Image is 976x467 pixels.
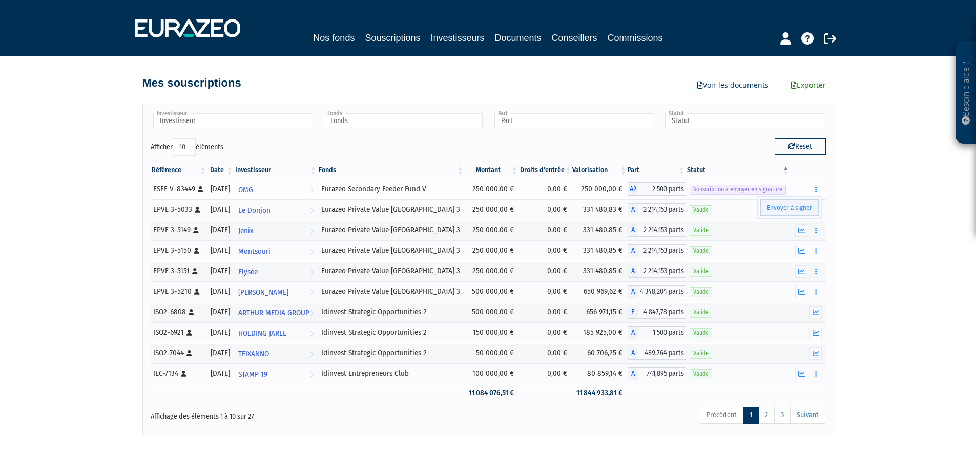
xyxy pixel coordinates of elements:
span: A [628,265,638,278]
div: ISO2-6808 [153,307,204,317]
span: Valide [690,328,712,338]
td: 0,00 € [519,199,573,220]
span: HOLDING JARLE [238,324,286,343]
td: 0,00 € [519,261,573,281]
div: EPVE 3-5210 [153,286,204,297]
div: [DATE] [211,225,230,235]
div: E - Idinvest Strategic Opportunities 2 [628,306,686,319]
div: Eurazeo Private Value [GEOGRAPHIC_DATA] 3 [321,225,461,235]
th: Droits d'entrée: activer pour trier la colonne par ordre croissant [519,161,573,179]
span: Valide [690,308,712,317]
a: Documents [495,31,542,45]
label: Afficher éléments [151,138,223,156]
div: [DATE] [211,245,230,256]
select: Afficheréléments [173,138,196,156]
i: Voir l'investisseur [310,262,314,281]
div: Idinvest Strategic Opportunities 2 [321,327,461,338]
a: Montsouri [234,240,318,261]
th: Valorisation: activer pour trier la colonne par ordre croissant [572,161,628,179]
i: Voir l'investisseur [310,283,314,302]
span: Valide [690,267,712,276]
h4: Mes souscriptions [142,77,241,89]
i: Voir l'investisseur [310,344,314,363]
i: [Français] Personne physique [186,330,192,336]
span: TEIXANNO [238,344,269,363]
div: A - Eurazeo Private Value Europe 3 [628,244,686,257]
div: [DATE] [211,368,230,379]
td: 11 844 933,81 € [572,384,628,402]
th: Part: activer pour trier la colonne par ordre croissant [628,161,686,179]
div: Eurazeo Private Value [GEOGRAPHIC_DATA] 3 [321,245,461,256]
div: Idinvest Strategic Opportunities 2 [321,307,461,317]
i: [Français] Personne physique [195,207,200,213]
a: STAMP 19 [234,363,318,384]
a: [PERSON_NAME] [234,281,318,302]
span: Valide [690,246,712,256]
td: 0,00 € [519,281,573,302]
td: 0,00 € [519,322,573,343]
div: A - Idinvest Strategic Opportunities 2 [628,347,686,360]
div: Idinvest Entrepreneurs Club [321,368,461,379]
td: 250 000,00 € [465,220,519,240]
a: HOLDING JARLE [234,322,318,343]
span: Elysée [238,262,258,281]
span: A [628,326,638,339]
span: OMG [238,180,253,199]
i: Voir l'investisseur [310,201,314,220]
td: 0,00 € [519,240,573,261]
span: Valide [690,349,712,358]
span: Valide [690,226,712,235]
span: 2 214,153 parts [638,224,686,237]
a: Commissions [608,31,663,45]
span: A [628,367,638,380]
div: EPVE 3-5033 [153,204,204,215]
th: Date: activer pour trier la colonne par ordre croissant [207,161,234,179]
i: [Français] Personne physique [193,227,199,233]
a: TEIXANNO [234,343,318,363]
th: Fonds: activer pour trier la colonne par ordre croissant [318,161,465,179]
a: Suivant [790,407,825,424]
span: A [628,285,638,298]
i: [Français] Personne physique [192,268,198,274]
span: A2 [628,182,638,196]
th: Référence : activer pour trier la colonne par ordre croissant [151,161,207,179]
span: 489,764 parts [638,347,686,360]
div: ISO2-7044 [153,348,204,358]
a: Elysée [234,261,318,281]
div: Eurazeo Private Value [GEOGRAPHIC_DATA] 3 [321,204,461,215]
td: 250 000,00 € [465,179,519,199]
td: 250 000,00 € [465,240,519,261]
div: EPVE 3-5149 [153,225,204,235]
td: 331 480,85 € [572,220,628,240]
th: Statut : activer pour trier la colonne par ordre d&eacute;croissant [686,161,790,179]
span: STAMP 19 [238,365,267,384]
i: [Français] Personne physique [198,186,203,192]
img: 1732889491-logotype_eurazeo_blanc_rvb.png [135,19,240,37]
div: A - Eurazeo Private Value Europe 3 [628,265,686,278]
span: Valide [690,369,712,379]
div: Eurazeo Private Value [GEOGRAPHIC_DATA] 3 [321,286,461,297]
td: 500 000,00 € [465,281,519,302]
span: Souscription à envoyer en signature [690,185,786,194]
div: [DATE] [211,286,230,297]
td: 0,00 € [519,220,573,240]
span: 741,895 parts [638,367,686,380]
a: 2 [758,407,775,424]
i: Voir l'investisseur [310,221,314,240]
span: Le Donjon [238,201,271,220]
span: A [628,203,638,216]
td: 100 000,00 € [465,363,519,384]
td: 331 480,85 € [572,240,628,261]
i: [Français] Personne physique [181,371,186,377]
span: Valide [690,205,712,215]
div: [DATE] [211,327,230,338]
div: EPVE 3-5151 [153,266,204,276]
span: 2 214,153 parts [638,265,686,278]
span: 4 348,204 parts [638,285,686,298]
span: [PERSON_NAME] [238,283,288,302]
span: ARTHUR MEDIA GROUP [238,303,309,322]
th: Montant: activer pour trier la colonne par ordre croissant [465,161,519,179]
span: 1 500 parts [638,326,686,339]
a: Souscriptions [365,31,420,47]
i: [Français] Personne physique [194,289,200,295]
